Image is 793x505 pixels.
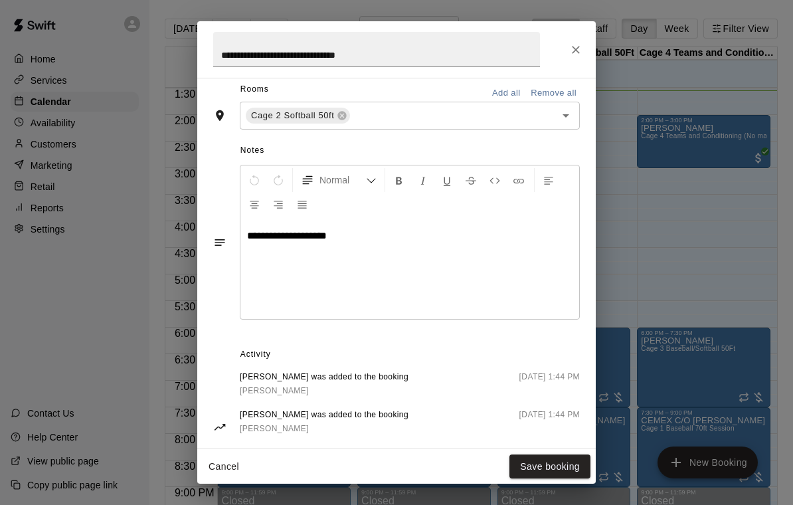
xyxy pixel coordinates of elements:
[485,83,527,104] button: Add all
[291,192,313,216] button: Justify Align
[240,447,341,460] span: Booking #1417571 created
[240,344,580,365] span: Activity
[240,386,309,395] span: [PERSON_NAME]
[484,168,506,192] button: Insert Code
[267,192,290,216] button: Right Align
[319,173,366,187] span: Normal
[213,109,226,122] svg: Rooms
[537,168,560,192] button: Left Align
[557,106,575,125] button: Open
[240,409,408,422] span: [PERSON_NAME] was added to the booking
[519,447,580,474] span: [DATE] 1:41 PM
[519,371,580,398] span: [DATE] 1:44 PM
[527,83,580,104] button: Remove all
[246,108,350,124] div: Cage 2 Softball 50ft
[507,168,530,192] button: Insert Link
[243,168,266,192] button: Undo
[213,421,226,434] svg: Activity
[240,371,408,384] span: [PERSON_NAME] was added to the booking
[509,454,590,479] button: Save booking
[519,409,580,436] span: [DATE] 1:44 PM
[240,424,309,433] span: [PERSON_NAME]
[243,192,266,216] button: Center Align
[388,168,410,192] button: Format Bold
[240,84,269,94] span: Rooms
[412,168,434,192] button: Format Italics
[267,168,290,192] button: Redo
[296,168,382,192] button: Formatting Options
[213,236,226,249] svg: Notes
[203,454,245,479] button: Cancel
[240,422,408,436] a: [PERSON_NAME]
[240,384,408,398] a: [PERSON_NAME]
[460,168,482,192] button: Format Strikethrough
[246,109,339,122] span: Cage 2 Softball 50ft
[564,38,588,62] button: Close
[240,140,580,161] span: Notes
[436,168,458,192] button: Format Underline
